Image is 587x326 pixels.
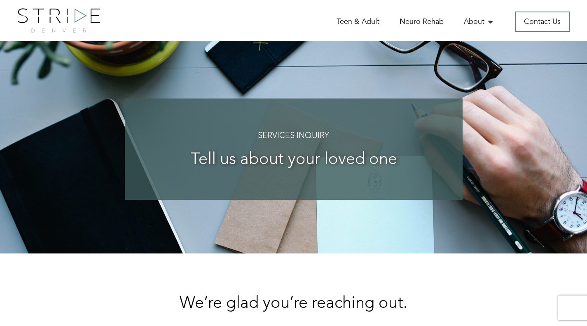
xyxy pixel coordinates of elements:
[18,8,100,33] img: logo.png
[464,16,495,27] a: About
[515,12,570,32] a: Contact Us
[400,16,444,27] a: Neuro Rehab
[141,151,446,169] h3: Tell us about your loved one
[337,16,379,27] a: Teen & Adult
[141,131,446,141] h4: Services Inquiry
[154,295,434,313] h2: We’re glad you’re reaching out.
